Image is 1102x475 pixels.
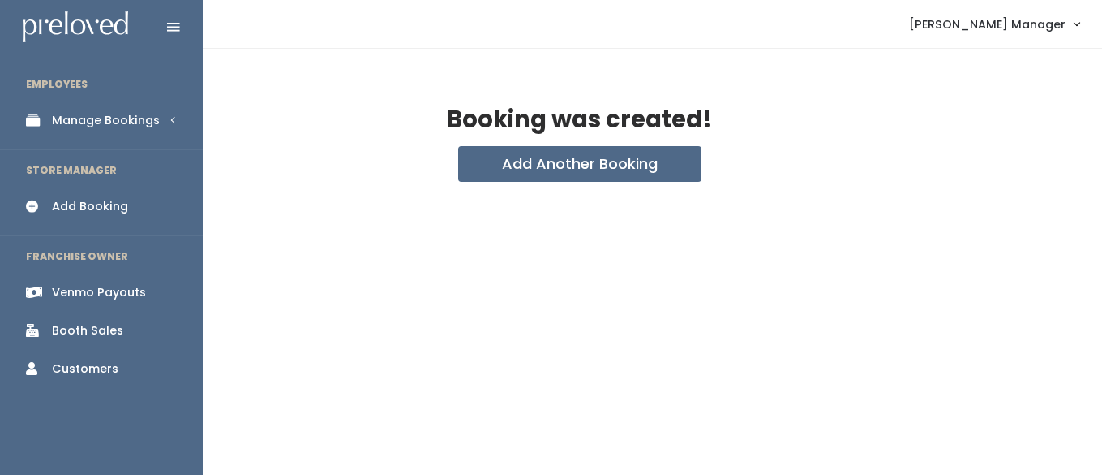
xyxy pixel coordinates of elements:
span: [PERSON_NAME] Manager [909,15,1066,33]
a: [PERSON_NAME] Manager [893,6,1096,41]
div: Venmo Payouts [52,284,146,301]
img: preloved logo [23,11,128,43]
div: Customers [52,361,118,378]
div: Booth Sales [52,322,123,339]
h2: Booking was created! [447,107,712,133]
button: Add Another Booking [458,146,701,182]
div: Add Booking [52,198,128,215]
div: Manage Bookings [52,112,160,129]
